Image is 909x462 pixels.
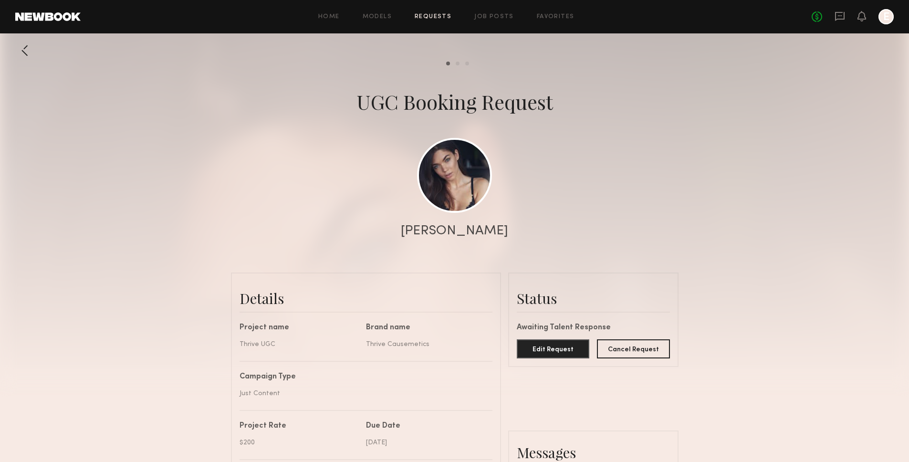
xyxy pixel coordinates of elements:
div: Due Date [366,422,485,430]
div: [PERSON_NAME] [401,224,508,238]
div: Campaign Type [240,373,485,381]
div: Details [240,289,492,308]
div: Just Content [240,388,485,399]
div: Thrive UGC [240,339,359,349]
a: E [878,9,894,24]
div: Messages [517,443,670,462]
button: Edit Request [517,339,590,358]
div: $200 [240,438,359,448]
a: Home [318,14,340,20]
a: Favorites [537,14,575,20]
a: Requests [415,14,451,20]
div: UGC Booking Request [356,88,553,115]
div: Project Rate [240,422,359,430]
div: Thrive Causemetics [366,339,485,349]
div: Project name [240,324,359,332]
a: Models [363,14,392,20]
div: Brand name [366,324,485,332]
div: [DATE] [366,438,485,448]
div: Awaiting Talent Response [517,324,670,332]
div: Status [517,289,670,308]
a: Job Posts [474,14,514,20]
button: Cancel Request [597,339,670,358]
